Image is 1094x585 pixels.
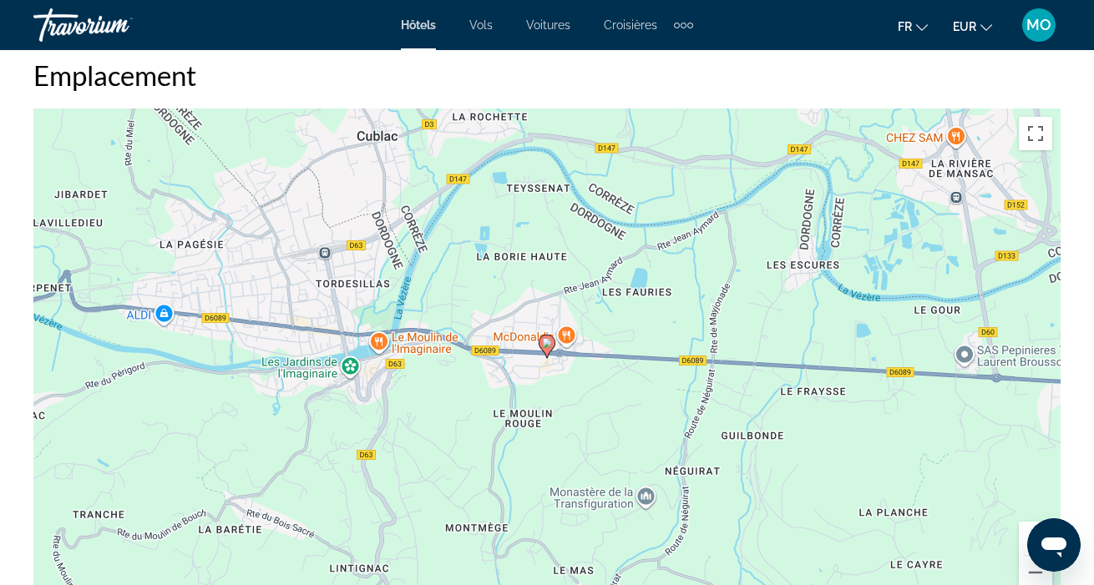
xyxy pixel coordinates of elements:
[898,20,912,33] span: fr
[1019,117,1052,150] button: Passer en plein écran
[526,18,570,32] a: Voitures
[953,14,992,38] button: Change currency
[33,3,200,47] a: Travorium
[953,20,976,33] span: EUR
[1027,518,1081,572] iframe: Bouton de lancement de la fenêtre de messagerie
[1017,8,1061,43] button: User Menu
[898,14,928,38] button: Change language
[1026,17,1051,33] span: MO
[1019,522,1052,555] button: Zoom avant
[674,12,693,38] button: Extra navigation items
[469,18,493,32] a: Vols
[604,18,657,32] a: Croisières
[33,58,1061,92] h2: Emplacement
[401,18,436,32] a: Hôtels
